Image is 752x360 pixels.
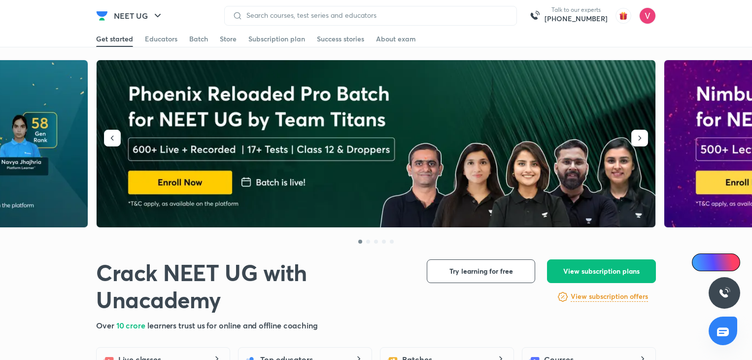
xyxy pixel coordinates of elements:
span: learners trust us for online and offline coaching [147,320,318,330]
button: Try learning for free [427,259,535,283]
img: Icon [698,258,706,266]
img: Company Logo [96,10,108,22]
a: Ai Doubts [692,253,740,271]
p: Talk to our experts [545,6,608,14]
div: About exam [376,34,416,44]
span: Ai Doubts [708,258,734,266]
button: NEET UG [108,6,170,26]
div: Success stories [317,34,364,44]
h1: Crack NEET UG with Unacademy [96,259,411,314]
h6: View subscription offers [571,291,648,302]
span: 10 crore [116,320,147,330]
span: Try learning for free [449,266,513,276]
div: Get started [96,34,133,44]
img: Vishwa Desai [639,7,656,24]
a: Success stories [317,31,364,47]
div: Subscription plan [248,34,305,44]
a: Get started [96,31,133,47]
a: Batch [189,31,208,47]
a: About exam [376,31,416,47]
div: Educators [145,34,177,44]
img: call-us [525,6,545,26]
div: Store [220,34,237,44]
span: Over [96,320,116,330]
button: View subscription plans [547,259,656,283]
span: View subscription plans [563,266,640,276]
a: Educators [145,31,177,47]
a: View subscription offers [571,291,648,303]
a: Subscription plan [248,31,305,47]
div: Batch [189,34,208,44]
img: ttu [718,287,730,299]
a: [PHONE_NUMBER] [545,14,608,24]
img: avatar [615,8,631,24]
input: Search courses, test series and educators [242,11,509,19]
a: Store [220,31,237,47]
